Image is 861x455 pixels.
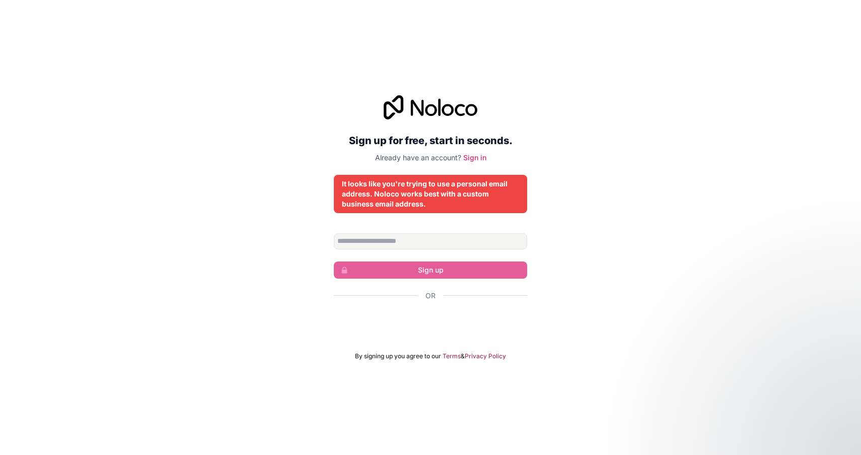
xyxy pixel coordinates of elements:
h2: Sign up for free, start in seconds. [334,132,527,150]
a: Terms [443,352,461,360]
button: Sign up [334,262,527,279]
iframe: Bouton "Se connecter avec Google" [329,312,532,334]
span: Or [425,291,436,301]
a: Sign in [463,153,486,162]
span: By signing up you agree to our [355,352,441,360]
span: Already have an account? [375,153,461,162]
input: Email address [334,233,527,249]
a: Privacy Policy [465,352,506,360]
iframe: Intercom notifications message [660,379,861,450]
div: It looks like you're trying to use a personal email address. Noloco works best with a custom busi... [342,179,519,209]
span: & [461,352,465,360]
